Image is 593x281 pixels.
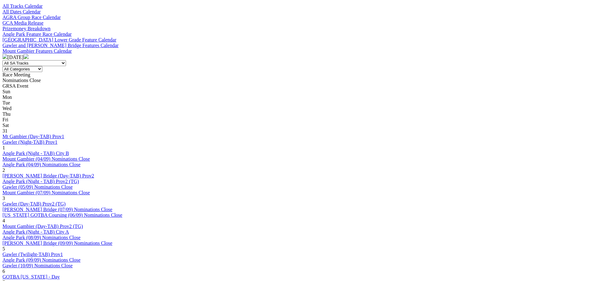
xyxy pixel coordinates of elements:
a: Gawler and [PERSON_NAME] Bridge Features Calendar [2,43,119,48]
a: [GEOGRAPHIC_DATA] Lower Grade Feature Calendar [2,37,116,42]
div: Sat [2,123,591,128]
div: Thu [2,111,591,117]
img: chevron-left-pager-white.svg [2,54,7,59]
a: Gawler (05/09) Nominations Close [2,184,73,190]
img: chevron-right-pager-white.svg [24,54,29,59]
a: Mount Gambier Features Calendar [2,48,72,54]
a: Angle Park (09/09) Nominations Close [2,257,81,263]
a: [PERSON_NAME] Bridge (09/09) Nominations Close [2,240,112,246]
span: 5 [2,246,5,251]
a: Gawler (10/09) Nominations Close [2,263,73,268]
a: Angle Park (Night - TAB) City B [2,151,69,156]
a: GCA Media Release [2,20,44,26]
a: AGRA Group Race Calendar [2,15,61,20]
span: 3 [2,196,5,201]
a: Mount Gambier (07/09) Nominations Close [2,190,90,195]
a: All Tracks Calendar [2,3,43,9]
div: Tue [2,100,591,106]
div: [DATE] [2,54,591,60]
a: Prizemoney Breakdown [2,26,50,31]
div: Race Meeting [2,72,591,78]
a: Angle Park (04/09) Nominations Close [2,162,81,167]
div: GRSA Event [2,83,591,89]
span: 1 [2,145,5,150]
div: Wed [2,106,591,111]
div: Fri [2,117,591,123]
a: Angle Park Feature Race Calendar [2,31,72,37]
a: Mount Gambier (04/09) Nominations Close [2,156,90,162]
a: All Dates Calendar [2,9,41,14]
a: [US_STATE] GOTBA Coursing (06/09) Nominations Close [2,212,122,218]
a: GOTBA [US_STATE] - Day [2,274,60,279]
span: 4 [2,218,5,223]
div: Mon [2,94,591,100]
div: Sun [2,89,591,94]
a: Gawler (Twilight-TAB) Prov1 [2,252,63,257]
span: 2 [2,167,5,173]
a: [PERSON_NAME] Bridge (07/09) Nominations Close [2,207,112,212]
div: Nominations Close [2,78,591,83]
a: Mt Gambier (Day-TAB) Prov1 [2,134,64,139]
a: Gawler (Night-TAB) Prov1 [2,139,57,145]
span: 6 [2,269,5,274]
a: Angle Park (08/09) Nominations Close [2,235,81,240]
a: Gawler (Day-TAB) Prov2 (TG) [2,201,66,206]
a: Angle Park (Night - TAB) Prov2 (TG) [2,179,79,184]
a: Angle Park (Night - TAB) City A [2,229,69,235]
a: [PERSON_NAME] Bridge (Day-TAB) Prov2 [2,173,94,178]
a: Mount Gambier (Day-TAB) Prov2 (TG) [2,224,83,229]
span: 31 [2,128,7,133]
